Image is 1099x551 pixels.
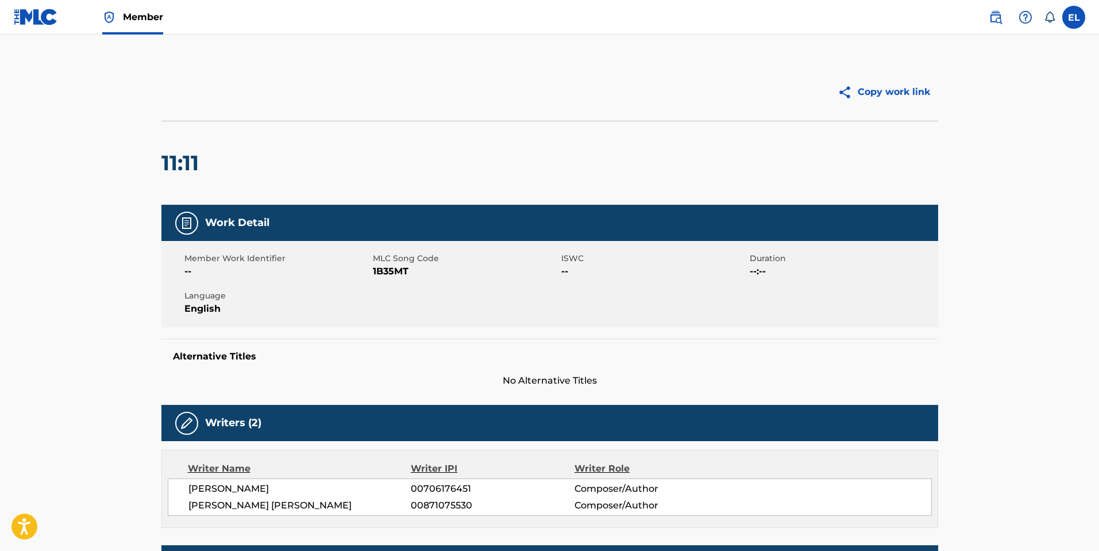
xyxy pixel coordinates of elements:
span: English [184,302,370,316]
div: Writer IPI [411,462,574,476]
span: No Alternative Titles [161,374,938,388]
span: MLC Song Code [373,252,558,265]
img: help [1019,10,1032,24]
span: -- [184,265,370,278]
img: Work Detail [180,216,194,230]
span: 1B35MT [373,265,558,278]
h2: 11:11 [161,150,205,176]
span: Composer/Author [574,482,723,496]
img: search [989,10,1002,24]
span: [PERSON_NAME] [PERSON_NAME] [188,499,411,512]
img: Writers [180,416,194,430]
div: Writer Role [574,462,723,476]
a: Public Search [984,6,1007,29]
h5: Work Detail [205,216,269,229]
span: ISWC [561,252,747,265]
span: 00871075530 [411,499,574,512]
span: Member Work Identifier [184,252,370,265]
span: Member [123,10,163,24]
h5: Alternative Titles [173,351,927,362]
button: Copy work link [830,78,938,106]
span: Composer/Author [574,499,723,512]
div: Help [1014,6,1037,29]
div: Writer Name [188,462,411,476]
span: [PERSON_NAME] [188,482,411,496]
img: MLC Logo [14,9,58,25]
span: -- [561,265,747,278]
img: Top Rightsholder [102,10,116,24]
span: Duration [750,252,935,265]
span: Language [184,290,370,302]
span: 00706176451 [411,482,574,496]
div: User Menu [1062,6,1085,29]
span: --:-- [750,265,935,278]
h5: Writers (2) [205,416,261,430]
iframe: Chat Widget [1042,496,1099,551]
div: Notifications [1044,12,1055,23]
img: Copy work link [838,85,858,100]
